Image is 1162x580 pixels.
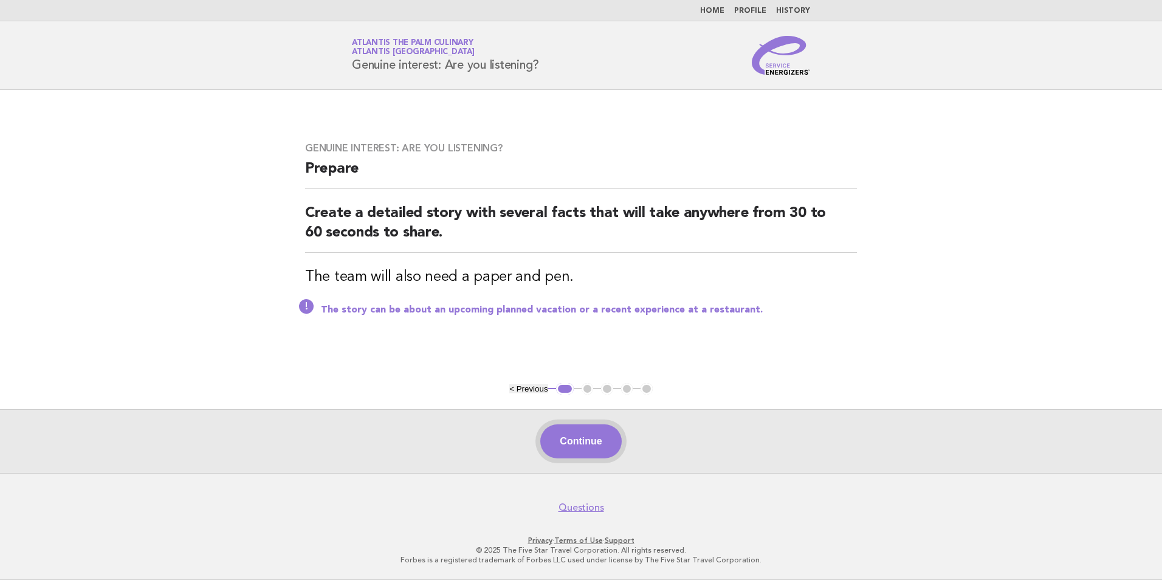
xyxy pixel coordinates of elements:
h2: Create a detailed story with several facts that will take anywhere from 30 to 60 seconds to share. [305,204,857,253]
a: Atlantis The Palm CulinaryAtlantis [GEOGRAPHIC_DATA] [352,39,475,56]
span: Atlantis [GEOGRAPHIC_DATA] [352,49,475,57]
a: Profile [734,7,766,15]
p: The story can be about an upcoming planned vacation or a recent experience at a restaurant. [321,304,857,316]
h2: Prepare [305,159,857,189]
button: Continue [540,424,621,458]
button: 1 [556,383,574,395]
a: Questions [559,502,604,514]
p: © 2025 The Five Star Travel Corporation. All rights reserved. [209,545,953,555]
h3: Genuine interest: Are you listening? [305,142,857,154]
a: Privacy [528,536,552,545]
p: Forbes is a registered trademark of Forbes LLC used under license by The Five Star Travel Corpora... [209,555,953,565]
h1: Genuine interest: Are you listening? [352,40,539,71]
a: Home [700,7,724,15]
h3: The team will also need a paper and pen. [305,268,857,287]
a: History [776,7,810,15]
a: Terms of Use [554,536,603,545]
a: Support [605,536,634,545]
button: < Previous [509,384,548,393]
p: · · [209,536,953,545]
img: Service Energizers [752,36,810,75]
